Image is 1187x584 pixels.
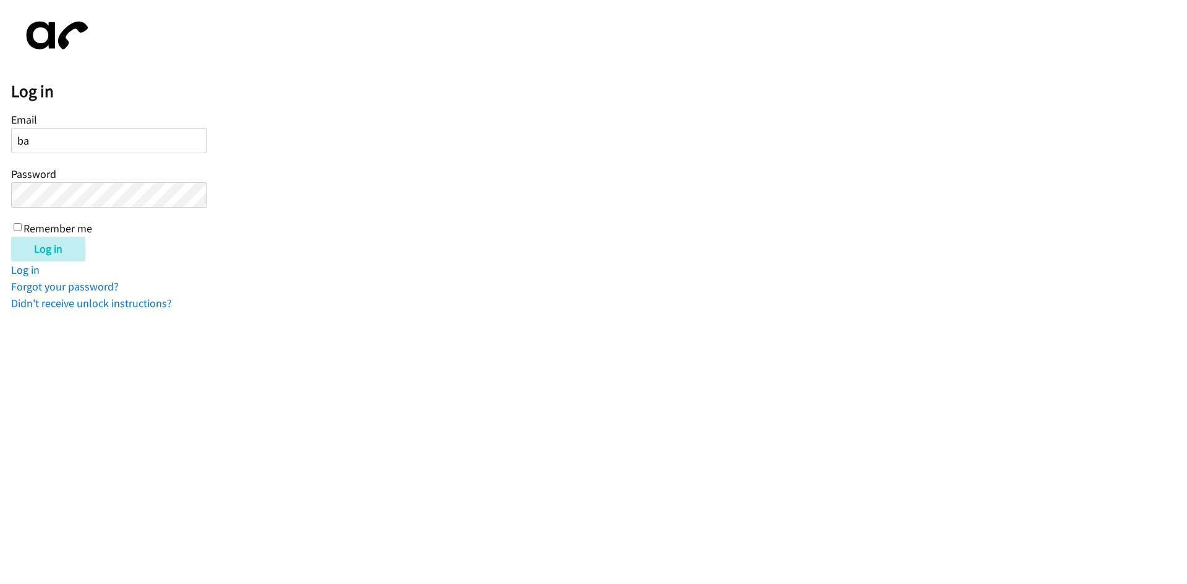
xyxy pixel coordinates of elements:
[11,11,98,60] img: aphone-8a226864a2ddd6a5e75d1ebefc011f4aa8f32683c2d82f3fb0802fe031f96514.svg
[11,263,40,277] a: Log in
[11,81,1187,102] h2: Log in
[11,167,56,181] label: Password
[23,221,92,235] label: Remember me
[11,279,119,294] a: Forgot your password?
[11,296,172,310] a: Didn't receive unlock instructions?
[11,237,85,261] input: Log in
[11,112,37,127] label: Email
